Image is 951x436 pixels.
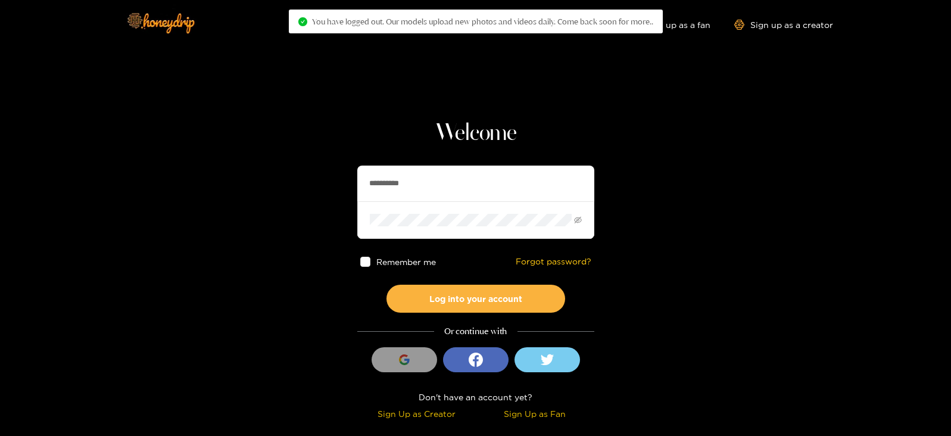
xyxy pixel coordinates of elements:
a: Forgot password? [516,257,591,267]
div: Sign Up as Fan [479,407,591,421]
span: eye-invisible [574,216,582,224]
div: Don't have an account yet? [357,390,594,404]
div: Or continue with [357,325,594,338]
span: check-circle [298,17,307,26]
span: You have logged out. Our models upload new photos and videos daily. Come back soon for more.. [312,17,653,26]
a: Sign up as a creator [734,20,833,30]
button: Log into your account [386,285,565,313]
a: Sign up as a fan [629,20,710,30]
h1: Welcome [357,119,594,148]
span: Remember me [376,257,435,266]
div: Sign Up as Creator [360,407,473,421]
